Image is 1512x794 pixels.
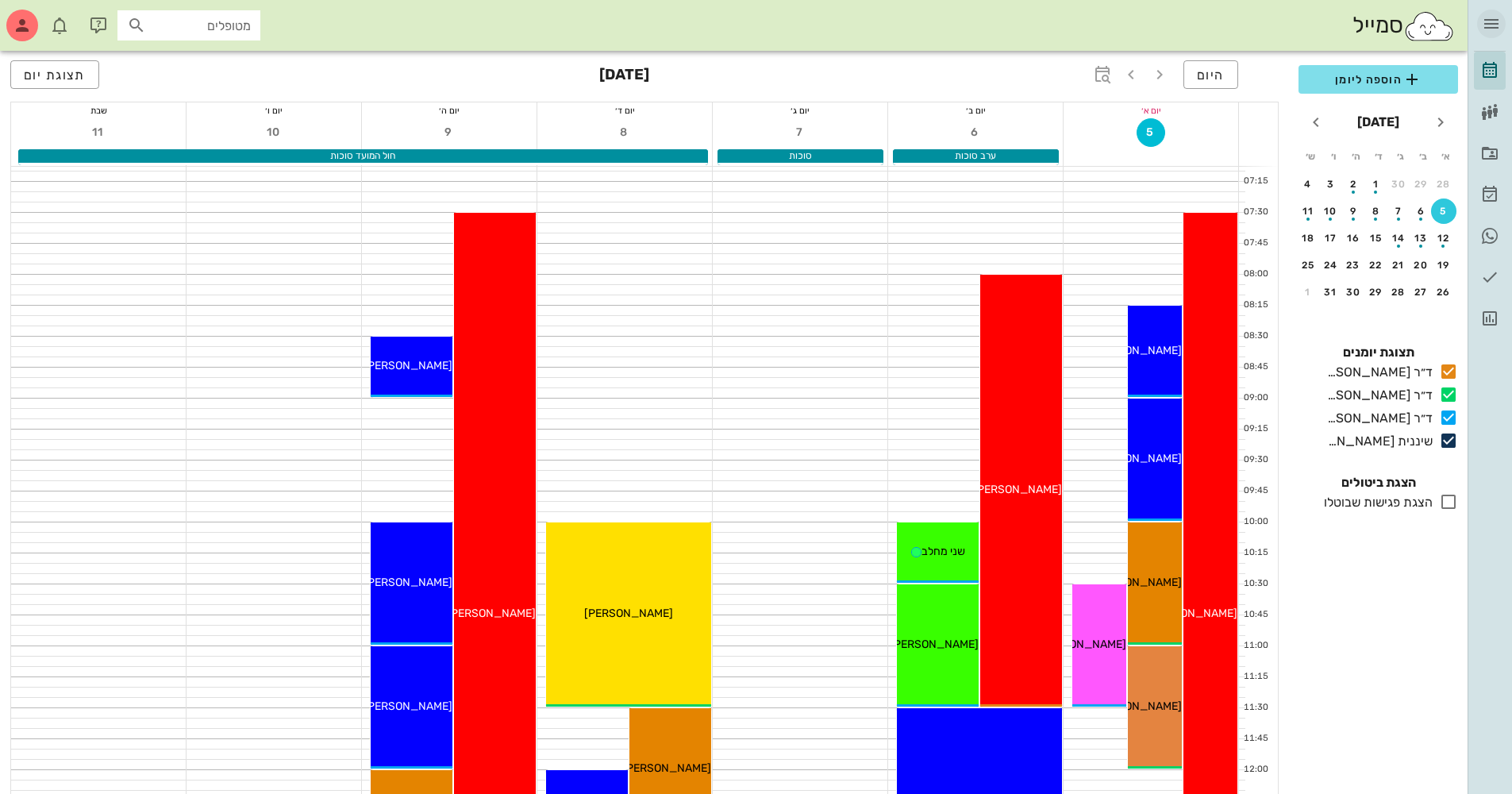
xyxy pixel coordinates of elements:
img: SmileCloud logo [1403,10,1455,42]
button: 12 [1431,225,1456,251]
h4: הצגת ביטולים [1298,473,1458,492]
span: סוכות [789,150,812,161]
div: 22 [1364,260,1389,271]
button: 19 [1431,252,1456,278]
span: הוספה ליומן [1311,70,1445,89]
div: 10:30 [1239,577,1272,591]
span: 7 [786,125,814,139]
span: [PERSON_NAME] [1093,344,1182,357]
div: 29 [1409,179,1434,190]
button: תצוגת יום [10,60,99,89]
button: 17 [1318,225,1344,251]
div: 11 [1295,206,1321,217]
div: יום ו׳ [187,102,361,118]
th: ש׳ [1300,143,1321,170]
div: 08:45 [1239,360,1272,374]
div: 08:15 [1239,299,1272,312]
span: חול המועד סוכות [330,150,395,161]
button: 21 [1386,252,1411,278]
div: 19 [1431,260,1456,271]
div: 15 [1364,233,1389,244]
div: יום א׳ [1064,102,1238,118]
button: 1 [1295,279,1321,305]
span: [PERSON_NAME] [364,359,452,372]
div: 7 [1386,206,1411,217]
button: 29 [1409,172,1434,197]
button: 23 [1341,252,1366,278]
div: 11:00 [1239,639,1272,653]
button: 25 [1295,252,1321,278]
span: היום [1197,67,1225,83]
div: 30 [1386,179,1411,190]
button: 7 [1386,198,1411,224]
button: 5 [1137,118,1165,147]
button: 6 [961,118,990,147]
span: [PERSON_NAME] [447,607,536,620]
div: 28 [1431,179,1456,190]
div: 1 [1364,179,1389,190]
div: יום ב׳ [888,102,1063,118]
div: סמייל [1352,9,1455,43]
div: 5 [1431,206,1456,217]
button: 8 [610,118,639,147]
button: 10 [260,118,288,147]
span: [PERSON_NAME] [1093,452,1182,465]
div: 1 [1295,287,1321,298]
div: יום ה׳ [362,102,537,118]
span: [PERSON_NAME] [1148,607,1237,620]
span: תצוגת יום [24,67,86,83]
div: 8 [1364,206,1389,217]
button: 16 [1341,225,1366,251]
button: חודש שעבר [1426,108,1455,137]
h3: [DATE] [599,60,649,92]
button: 27 [1409,279,1434,305]
div: 08:30 [1239,330,1272,343]
div: 4 [1295,179,1321,190]
button: 14 [1386,225,1411,251]
div: 07:15 [1239,175,1272,188]
div: יום ד׳ [537,102,712,118]
div: 17 [1318,233,1344,244]
div: 11:30 [1239,701,1272,715]
button: 13 [1409,225,1434,251]
button: 28 [1386,279,1411,305]
div: 20 [1409,260,1434,271]
span: [PERSON_NAME] [1093,576,1182,589]
button: 31 [1318,279,1344,305]
div: 10:00 [1239,515,1272,529]
div: הצגת פגישות שבוטלו [1318,493,1433,512]
span: 10 [260,125,288,139]
div: 27 [1409,287,1434,298]
div: 9 [1341,206,1366,217]
div: 23 [1341,260,1366,271]
div: 07:30 [1239,206,1272,219]
span: [PERSON_NAME] [1093,700,1182,713]
th: ה׳ [1345,143,1366,170]
div: 30 [1341,287,1366,298]
th: ב׳ [1413,143,1433,170]
div: 31 [1318,287,1344,298]
button: 18 [1295,225,1321,251]
h4: תצוגת יומנים [1298,343,1458,362]
div: 10 [1318,206,1344,217]
span: 6 [961,125,990,139]
button: 30 [1386,172,1411,197]
button: 28 [1431,172,1456,197]
div: 10:15 [1239,546,1272,560]
button: 2 [1341,172,1366,197]
div: 16 [1341,233,1366,244]
span: 11 [84,125,113,139]
div: 10:45 [1239,608,1272,622]
div: 24 [1318,260,1344,271]
span: ערב סוכות [955,150,996,161]
div: 09:45 [1239,484,1272,498]
div: שיננית [PERSON_NAME] [1321,432,1433,451]
div: 11:45 [1239,732,1272,746]
button: 6 [1409,198,1434,224]
button: 9 [435,118,464,147]
div: 08:00 [1239,268,1272,281]
span: [PERSON_NAME] [364,576,452,589]
div: 12 [1431,233,1456,244]
div: 26 [1431,287,1456,298]
th: ד׳ [1368,143,1388,170]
